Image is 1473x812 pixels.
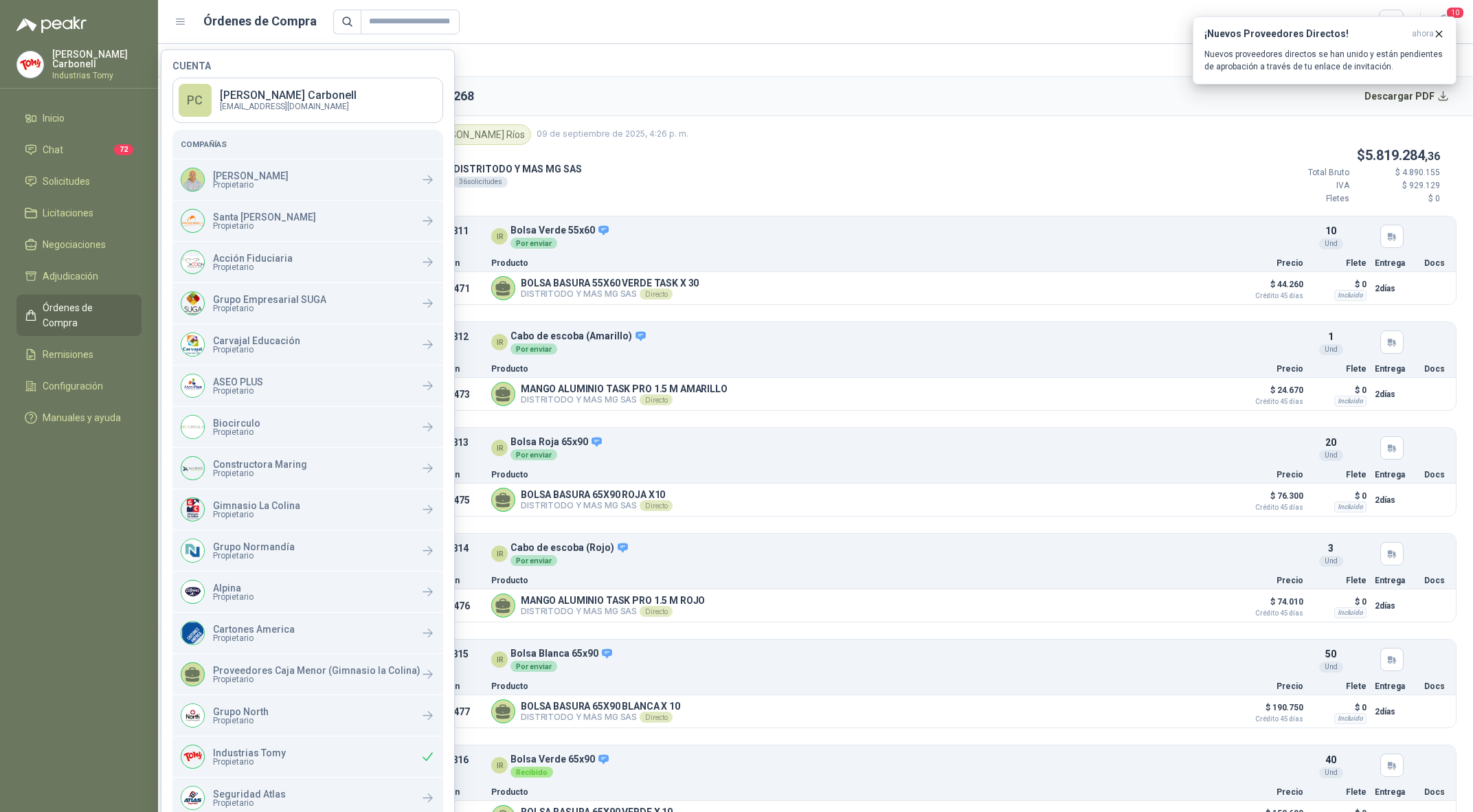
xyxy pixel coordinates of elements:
p: 2 días [1375,598,1416,614]
div: Und [1319,344,1343,355]
p: $ 0 [1312,594,1367,610]
p: [PERSON_NAME] Carbonell [52,49,142,69]
img: Company Logo [181,168,204,191]
span: Propietario [213,552,295,560]
p: MANGO ALUMINIO TASK PRO 1.5 M ROJO [521,595,705,606]
div: IR [491,440,508,456]
h4: Cuenta [172,61,443,71]
p: DISTRITODO Y MAS MG SAS [521,500,673,511]
p: Docs [1424,259,1448,267]
img: Company Logo [181,498,204,521]
p: Entrega [1375,471,1416,479]
p: DISTRITODO Y MAS MG SAS [521,712,680,723]
div: IR [491,228,508,245]
img: Logo peakr [16,16,87,33]
p: Precio [1235,682,1303,690]
span: Licitaciones [43,205,93,221]
a: Solicitudes [16,168,142,194]
span: Manuales y ayuda [43,410,121,425]
p: Biocirculo [213,418,260,428]
p: $ 0 [1312,276,1367,293]
p: Cabo de escoba (Rojo) [510,542,629,554]
p: Entrega [1375,788,1416,796]
div: Directo [640,606,673,617]
p: Flete [1312,576,1367,585]
div: IR [491,334,508,350]
span: Propietario [213,304,326,313]
p: Bolsa Verde 65x90 [510,754,610,766]
p: Precio [1235,471,1303,479]
p: Flete [1312,259,1367,267]
div: Und [1319,556,1343,567]
p: Cabo de escoba (Amarillo) [510,330,647,343]
p: [PERSON_NAME] Carbonell [220,90,357,101]
p: Industrias Tomy [52,71,142,80]
a: Company LogoConstructora MaringPropietario [172,448,443,488]
p: 2 días [1375,703,1416,720]
div: Und [1319,450,1343,461]
a: Company LogoGrupo NormandíaPropietario [172,530,443,571]
span: Crédito 45 días [1235,716,1303,723]
p: $ 44.260 [1235,276,1303,300]
p: Docs [1424,576,1448,585]
div: Por enviar [510,661,557,672]
p: Precio [1235,788,1303,796]
p: Gimnasio La Colina [213,501,300,510]
a: Remisiones [16,341,142,368]
p: Flete [1312,788,1367,796]
p: MANGO ALUMINIO TASK PRO 1.5 M AMARILLO [521,383,728,394]
p: Flete [1312,682,1367,690]
p: Total Bruto [1267,166,1349,179]
p: Docs [1424,365,1448,373]
h1: Órdenes de Compra [203,12,317,31]
div: Incluido [1334,713,1367,724]
img: Company Logo [181,333,204,356]
span: Propietario [213,593,254,601]
span: 5.819.284 [1365,147,1440,163]
span: Inicio [43,111,65,126]
div: IR [491,545,508,562]
p: Entrega [1375,365,1416,373]
span: Propietario [213,428,260,436]
a: Company LogoBiocirculoPropietario [172,407,443,447]
div: Company LogoCarvajal EducaciónPropietario [172,324,443,365]
a: Licitaciones [16,200,142,226]
img: Company Logo [181,457,204,480]
a: PC[PERSON_NAME] Carbonell[EMAIL_ADDRESS][DOMAIN_NAME] [172,78,443,123]
p: DISTRITODO Y MAS MG SAS [521,606,705,617]
span: Propietario [213,263,293,271]
div: Directo [640,289,673,300]
div: Company LogoCartones AmericaPropietario [172,613,443,653]
div: Company LogoIndustrias TomyPropietario [172,736,443,777]
p: $ [1267,145,1440,166]
a: Adjudicación [16,263,142,289]
p: Docs [1424,682,1448,690]
div: Company LogoGrupo Empresarial SUGAPropietario [172,283,443,324]
p: 2 días [1375,280,1416,297]
a: Negociaciones [16,232,142,258]
img: Company Logo [181,745,204,768]
h3: ¡Nuevos Proveedores Directos! [1204,28,1406,40]
p: Nuevos proveedores directos se han unido y están pendientes de aprobación a través de tu enlace d... [1204,48,1445,73]
a: Company LogoGrupo NorthPropietario [172,695,443,736]
div: Por enviar [510,238,557,249]
a: Órdenes de Compra [16,295,142,336]
div: 36 solicitudes [453,177,508,188]
div: Directo [640,500,673,511]
img: Company Logo [181,622,204,644]
div: Incluido [1334,607,1367,618]
a: Company Logo[PERSON_NAME]Propietario [172,159,443,200]
p: $ 0 [1312,382,1367,398]
span: Solicitudes [43,174,90,189]
a: Company LogoAlpinaPropietario [172,572,443,612]
a: Company LogoASEO PLUSPropietario [172,365,443,406]
p: 2 días [1375,386,1416,403]
p: $ 929.129 [1358,179,1440,192]
div: Por enviar [510,449,557,460]
p: 10 [1325,223,1336,238]
a: Company LogoSanta [PERSON_NAME]Propietario [172,201,443,241]
p: Fletes [1267,192,1349,205]
p: $ 190.750 [1235,699,1303,723]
